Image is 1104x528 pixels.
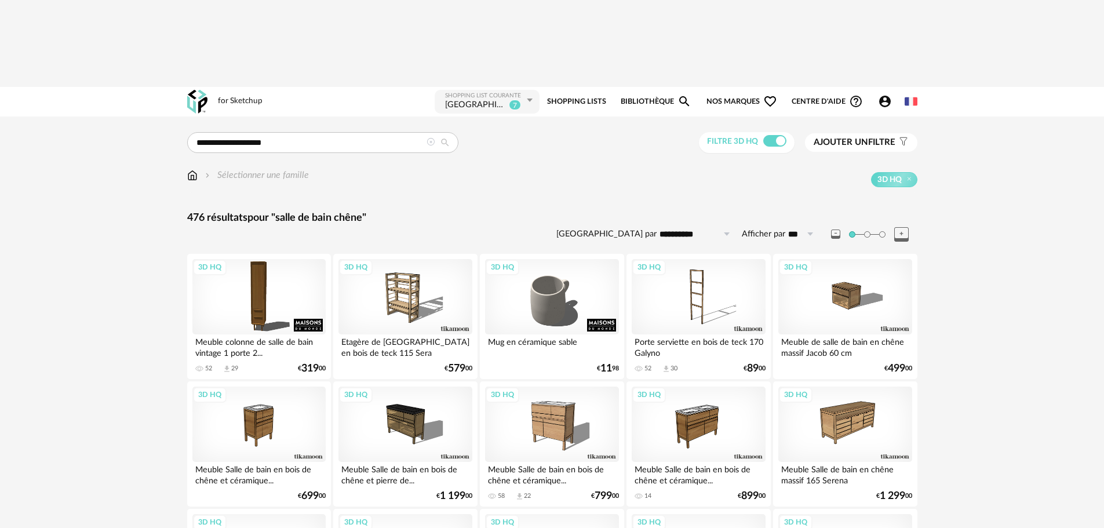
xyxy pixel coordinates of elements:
div: Etagère de [GEOGRAPHIC_DATA] en bois de teck 115 Sera [338,334,472,358]
div: 3D HQ [193,387,227,402]
span: pour "salle de bain chêne" [247,213,366,223]
div: Meuble Salle de bain en chêne massif 165 Serena [778,462,912,485]
span: 1 199 [440,492,465,500]
span: Help Circle Outline icon [849,94,863,108]
span: 699 [301,492,319,500]
div: € 00 [298,365,326,373]
span: 579 [448,365,465,373]
span: 799 [595,492,612,500]
div: for Sketchup [218,96,263,107]
span: filtre [814,137,895,148]
div: Meuble Salle de bain en bois de chêne et pierre de... [338,462,472,485]
img: OXP [187,90,207,114]
div: € 00 [738,492,766,500]
sup: 7 [509,100,521,110]
div: € 00 [436,492,472,500]
div: 22 [524,492,531,500]
div: 30 [671,365,677,373]
div: 29 [231,365,238,373]
div: Shopping List courante [445,92,524,100]
div: 3D HQ [486,387,519,402]
span: Ajouter un [814,138,868,147]
span: 319 [301,365,319,373]
div: 3D HQ [339,260,373,275]
button: Ajouter unfiltre Filter icon [805,133,917,152]
span: Magnify icon [677,94,691,108]
span: Nos marques [706,89,777,115]
a: 3D HQ Meuble colonne de salle de bain vintage 1 porte 2... 52 Download icon 29 €31900 [187,254,331,379]
a: 3D HQ Meuble Salle de bain en bois de chêne et céramique... €69900 [187,381,331,507]
div: Meuble colonne de salle de bain vintage 1 porte 2... [192,334,326,358]
span: 1 299 [880,492,905,500]
span: 89 [747,365,759,373]
div: Meuble Salle de bain en bois de chêne et céramique... [632,462,765,485]
div: Mug en céramique sable [485,334,618,358]
a: 3D HQ Meuble Salle de bain en bois de chêne et céramique... 58 Download icon 22 €79900 [480,381,624,507]
div: 3D HQ [632,260,666,275]
a: 3D HQ Etagère de [GEOGRAPHIC_DATA] en bois de teck 115 Sera €57900 [333,254,477,379]
div: € 00 [444,365,472,373]
span: 899 [741,492,759,500]
img: svg+xml;base64,PHN2ZyB3aWR0aD0iMTYiIGhlaWdodD0iMTciIHZpZXdCb3g9IjAgMCAxNiAxNyIgZmlsbD0ibm9uZSIgeG... [187,169,198,182]
div: Sélectionner une famille [203,169,309,182]
div: € 00 [744,365,766,373]
span: Account Circle icon [878,94,897,108]
a: 3D HQ Mug en céramique sable €1198 [480,254,624,379]
span: 11 [600,365,612,373]
img: svg+xml;base64,PHN2ZyB3aWR0aD0iMTYiIGhlaWdodD0iMTYiIHZpZXdCb3g9IjAgMCAxNiAxNiIgZmlsbD0ibm9uZSIgeG... [203,169,212,182]
a: 3D HQ Porte serviette en bois de teck 170 Galyno 52 Download icon 30 €8900 [626,254,770,379]
span: 499 [888,365,905,373]
span: Filtre 3D HQ [707,137,758,145]
div: Meuble Salle de bain en bois de chêne et céramique... [485,462,618,485]
a: 3D HQ Meuble Salle de bain en bois de chêne et pierre de... €1 19900 [333,381,477,507]
div: Porte serviette en bois de teck 170 Galyno [632,334,765,358]
div: € 98 [597,365,619,373]
span: Filter icon [895,137,909,148]
img: fr [905,95,917,108]
div: 476 résultats [187,212,917,225]
span: Download icon [223,365,231,373]
a: 3D HQ Meuble Salle de bain en chêne massif 165 Serena €1 29900 [773,381,917,507]
div: Villa Burgat [445,100,507,111]
div: Meuble Salle de bain en bois de chêne et céramique... [192,462,326,485]
span: Download icon [515,492,524,501]
div: 3D HQ [779,387,812,402]
a: 3D HQ Meuble de salle de bain en chêne massif Jacob 60 cm €49900 [773,254,917,379]
div: 52 [205,365,212,373]
div: 3D HQ [486,260,519,275]
div: 3D HQ [339,387,373,402]
div: € 00 [591,492,619,500]
div: 3D HQ [632,387,666,402]
div: 14 [644,492,651,500]
label: [GEOGRAPHIC_DATA] par [556,229,657,240]
span: Heart Outline icon [763,94,777,108]
div: 58 [498,492,505,500]
span: 3D HQ [877,174,902,185]
a: 3D HQ Meuble Salle de bain en bois de chêne et céramique... 14 €89900 [626,381,770,507]
a: Shopping Lists [547,89,606,115]
div: Meuble de salle de bain en chêne massif Jacob 60 cm [778,334,912,358]
div: € 00 [884,365,912,373]
span: Account Circle icon [878,94,892,108]
span: Centre d'aideHelp Circle Outline icon [792,94,863,108]
div: 3D HQ [779,260,812,275]
div: € 00 [876,492,912,500]
span: Download icon [662,365,671,373]
a: BibliothèqueMagnify icon [621,89,691,115]
div: € 00 [298,492,326,500]
div: 52 [644,365,651,373]
label: Afficher par [742,229,785,240]
div: 3D HQ [193,260,227,275]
